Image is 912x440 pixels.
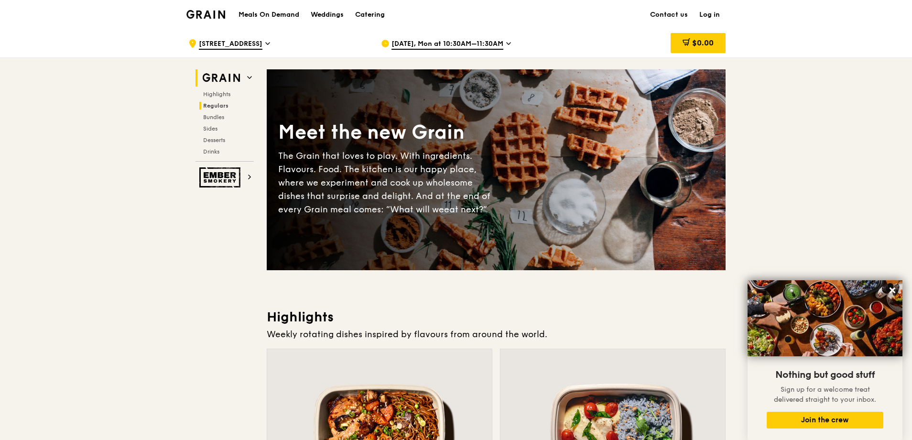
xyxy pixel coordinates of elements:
span: Sides [203,125,217,132]
img: Ember Smokery web logo [199,167,243,187]
a: Catering [349,0,391,29]
a: Weddings [305,0,349,29]
img: DSC07876-Edit02-Large.jpeg [748,280,902,356]
a: Log in [694,0,726,29]
h3: Highlights [267,308,726,326]
span: $0.00 [692,38,714,47]
span: Bundles [203,114,224,121]
h1: Meals On Demand [239,10,299,20]
img: Grain web logo [199,69,243,87]
div: Weddings [311,0,344,29]
span: Regulars [203,102,228,109]
button: Close [885,283,900,298]
div: The Grain that loves to play. With ingredients. Flavours. Food. The kitchen is our happy place, w... [278,149,496,216]
a: Contact us [644,0,694,29]
span: Nothing but good stuff [775,369,875,381]
span: Drinks [203,148,219,155]
div: Weekly rotating dishes inspired by flavours from around the world. [267,328,726,341]
div: Catering [355,0,385,29]
div: Meet the new Grain [278,120,496,145]
span: Sign up for a welcome treat delivered straight to your inbox. [774,385,876,404]
span: Highlights [203,91,230,98]
span: Desserts [203,137,225,143]
button: Join the crew [767,412,883,429]
span: eat next?” [444,204,487,215]
span: [DATE], Mon at 10:30AM–11:30AM [391,39,503,50]
span: [STREET_ADDRESS] [199,39,262,50]
img: Grain [186,10,225,19]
